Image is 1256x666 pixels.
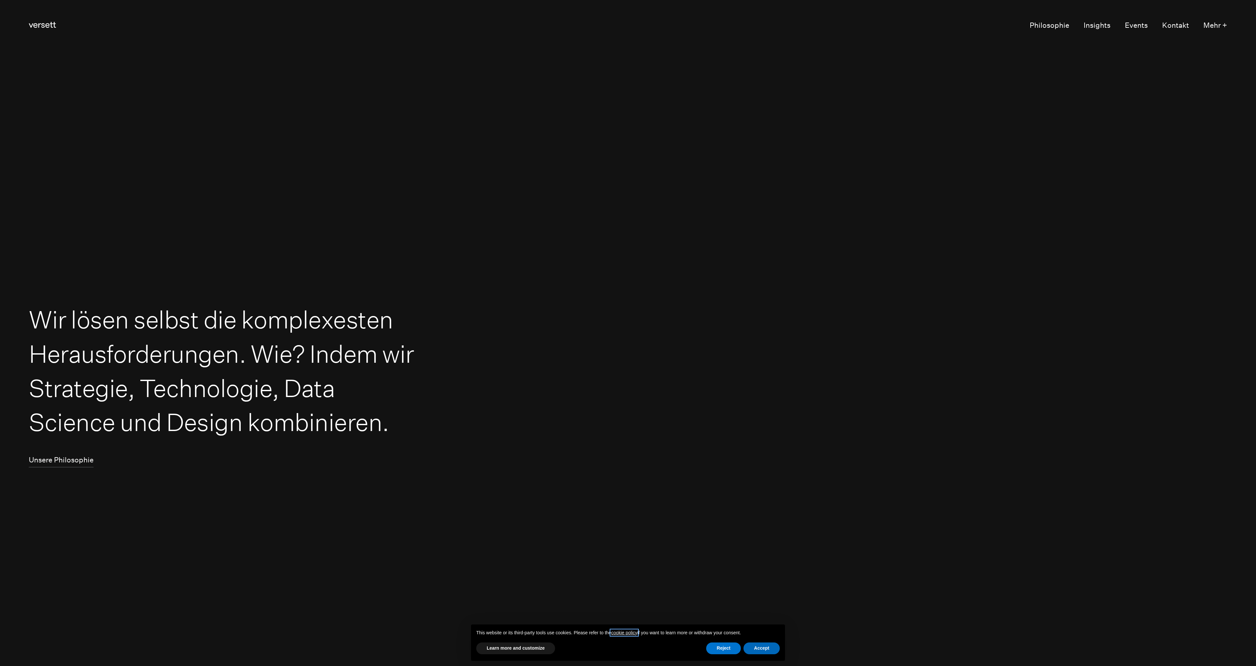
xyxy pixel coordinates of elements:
div: This website or its third-party tools use cookies. Please refer to the if you want to learn more ... [471,624,785,641]
button: Accept [743,642,780,654]
a: cookie policy [611,630,637,635]
a: Insights [1084,19,1110,33]
button: Reject [706,642,741,654]
a: Philosophie [1030,19,1069,33]
h1: Wir lösen selbst die komplexesten Herausforderungen. Wie? Indem wir Strategie, Technologie, Data ... [29,302,420,439]
button: Learn more and customize [476,642,555,654]
button: Mehr + [1203,19,1227,33]
div: Notice [466,619,790,666]
a: Events [1125,19,1148,33]
a: Kontakt [1162,19,1189,33]
a: Unsere Philosophie [29,454,94,467]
